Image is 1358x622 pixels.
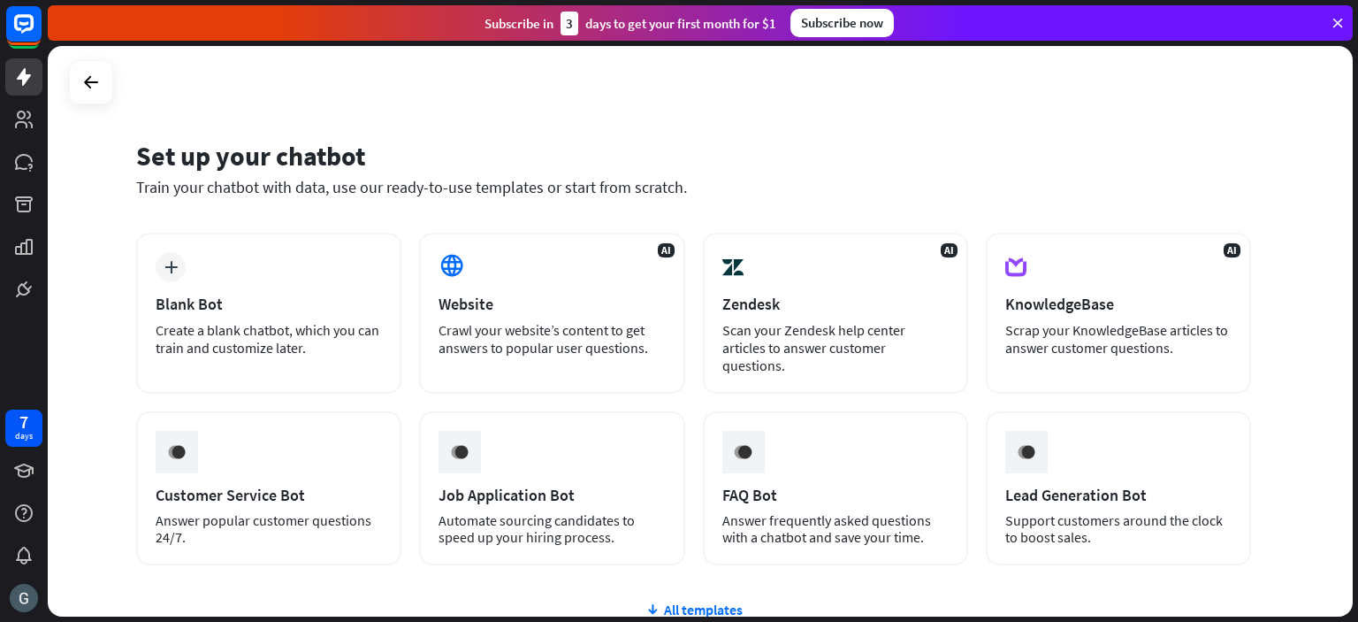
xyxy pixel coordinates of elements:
[561,12,578,35] div: 3
[484,12,776,35] div: Subscribe in days to get your first month for $1
[15,430,33,442] div: days
[790,9,894,37] div: Subscribe now
[5,410,42,447] a: 7 days
[19,414,28,430] div: 7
